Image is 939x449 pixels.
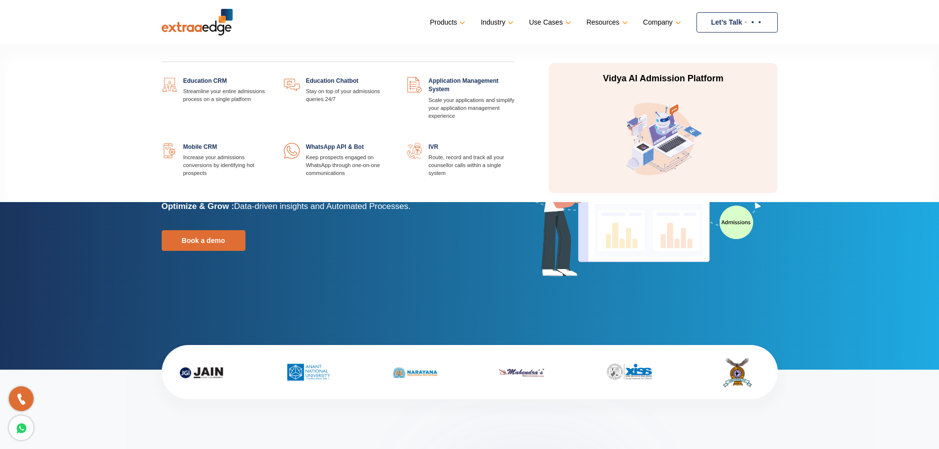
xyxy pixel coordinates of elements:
[162,230,245,251] a: Book a demo
[234,202,411,211] span: Data-driven insights and Automated Processes.
[162,202,234,211] b: Optimize & Grow :
[430,15,463,30] a: Products
[696,12,778,33] a: Let’s Talk
[570,73,756,85] p: Vidya AI Admission Platform
[529,15,569,30] a: Use Cases
[587,15,626,30] a: Resources
[643,15,679,30] a: Company
[481,15,512,30] a: Industry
